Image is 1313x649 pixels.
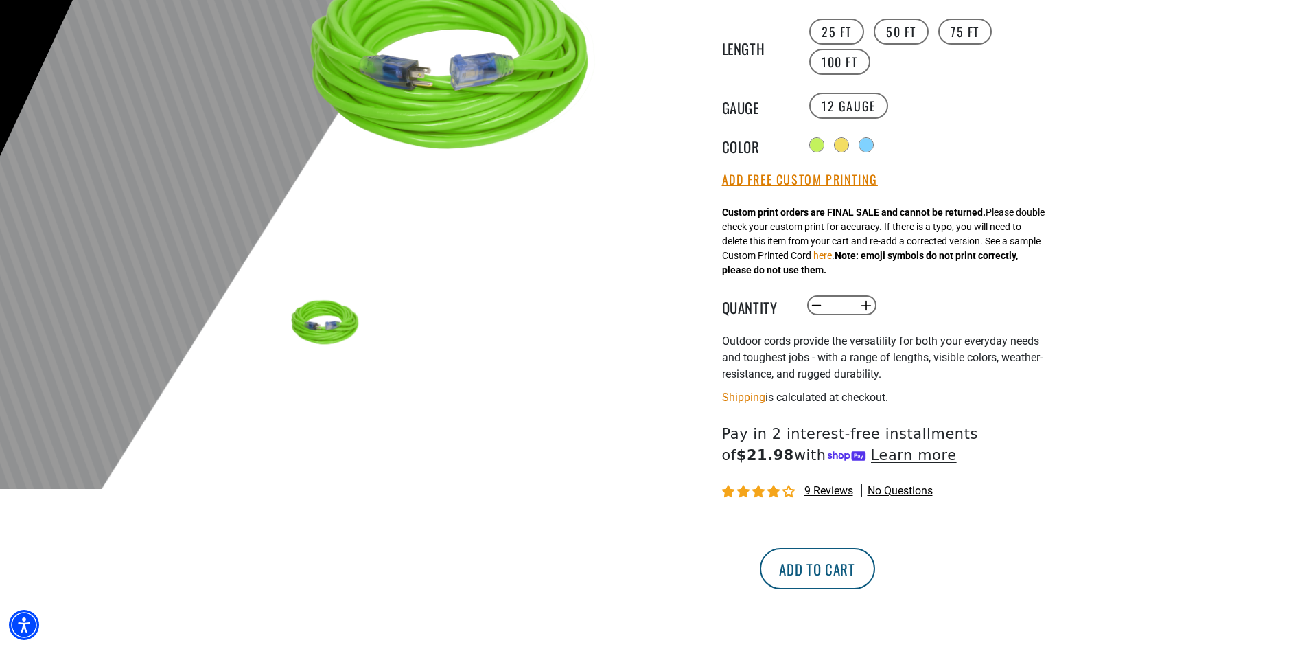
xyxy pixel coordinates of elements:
span: 9 reviews [804,484,853,497]
img: neon green [286,286,365,366]
button: Add Free Custom Printing [722,172,878,187]
legend: Gauge [722,97,791,115]
strong: Note: emoji symbols do not print correctly, please do not use them. [722,250,1018,275]
div: is calculated at checkout. [722,388,1058,407]
a: Shipping [722,391,765,404]
label: 50 FT [874,19,929,45]
span: Outdoor cords provide the versatility for both your everyday needs and toughest jobs - with a ran... [722,334,1043,380]
label: 75 FT [938,19,992,45]
div: Accessibility Menu [9,610,39,640]
legend: Length [722,38,791,56]
label: 25 FT [809,19,864,45]
label: 100 FT [809,49,870,75]
strong: Custom print orders are FINAL SALE and cannot be returned. [722,207,986,218]
button: Add to cart [760,548,875,589]
span: No questions [868,483,933,499]
span: 4.00 stars [722,486,798,499]
label: Quantity [722,297,791,315]
button: here [813,249,832,263]
legend: Color [722,136,791,154]
div: Please double check your custom print for accuracy. If there is a typo, you will need to delete t... [722,205,1045,277]
label: 12 Gauge [809,93,888,119]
